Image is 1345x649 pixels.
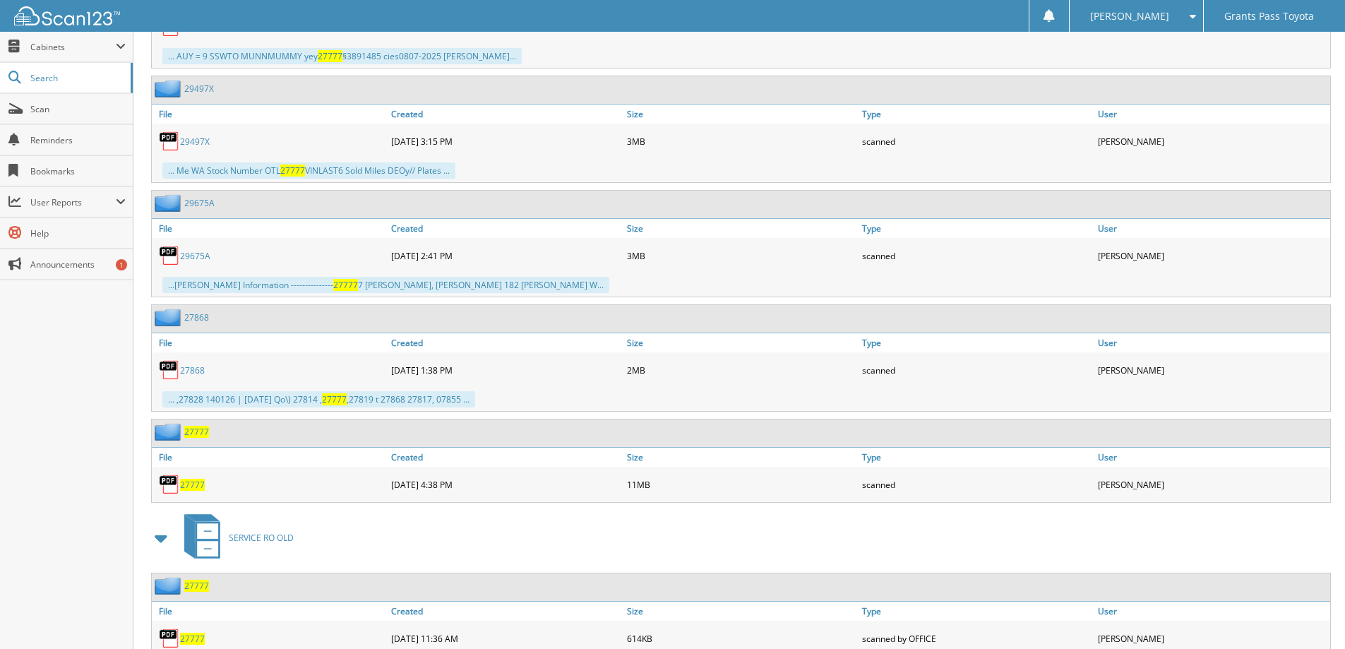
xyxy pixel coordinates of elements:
a: 27777 [180,479,205,491]
img: folder2.png [155,577,184,595]
a: 29675A [184,197,215,209]
div: [PERSON_NAME] [1094,470,1330,499]
a: 29497X [184,83,214,95]
a: 27777 [184,426,209,438]
img: PDF.png [159,628,180,649]
div: 3MB [623,242,859,270]
span: SERVICE RO OLD [229,532,294,544]
span: Cabinets [30,41,116,53]
a: 27777 [184,580,209,592]
img: PDF.png [159,474,180,495]
span: Announcements [30,258,126,270]
a: File [152,219,388,238]
a: File [152,602,388,621]
a: Size [623,105,859,124]
img: folder2.png [155,309,184,326]
a: Type [859,219,1094,238]
div: scanned [859,242,1094,270]
img: PDF.png [159,359,180,381]
a: Created [388,602,623,621]
a: 29675A [180,250,210,262]
div: 1 [116,259,127,270]
a: Size [623,219,859,238]
span: 27777 [322,393,347,405]
div: scanned [859,127,1094,155]
div: 3MB [623,127,859,155]
span: Grants Pass Toyota [1224,12,1314,20]
a: 27868 [180,364,205,376]
span: 27777 [333,279,358,291]
img: scan123-logo-white.svg [14,6,120,25]
span: User Reports [30,196,116,208]
div: scanned [859,356,1094,384]
span: Search [30,72,124,84]
div: [PERSON_NAME] [1094,356,1330,384]
a: User [1094,105,1330,124]
a: User [1094,333,1330,352]
div: [PERSON_NAME] [1094,242,1330,270]
div: ... ,27828 140126 | [DATE] Qo\) 27814 , ,27819 t 27868 27817, 07855 ... [162,391,475,407]
a: File [152,448,388,467]
span: [PERSON_NAME] [1090,12,1169,20]
a: Type [859,333,1094,352]
a: Type [859,105,1094,124]
iframe: Chat Widget [1274,581,1345,649]
div: [PERSON_NAME] [1094,127,1330,155]
a: User [1094,219,1330,238]
a: 29497X [180,136,210,148]
a: 27868 [184,311,209,323]
a: User [1094,448,1330,467]
img: folder2.png [155,423,184,441]
div: scanned [859,470,1094,499]
a: Size [623,333,859,352]
div: 2MB [623,356,859,384]
a: Created [388,448,623,467]
div: ... AUY = 9 SSWTO MUNNMUMMY yey §3891485 cies0807-2025 [PERSON_NAME]... [162,48,522,64]
a: Type [859,448,1094,467]
a: Created [388,333,623,352]
img: folder2.png [155,80,184,97]
a: File [152,105,388,124]
div: 11MB [623,470,859,499]
div: [DATE] 4:38 PM [388,470,623,499]
img: folder2.png [155,194,184,212]
img: PDF.png [159,131,180,152]
a: Size [623,448,859,467]
div: [DATE] 3:15 PM [388,127,623,155]
span: 27777 [280,165,305,177]
span: Bookmarks [30,165,126,177]
a: User [1094,602,1330,621]
a: Type [859,602,1094,621]
div: [DATE] 2:41 PM [388,242,623,270]
a: File [152,333,388,352]
div: ...[PERSON_NAME] Information --------------- 7 [PERSON_NAME], [PERSON_NAME] 182 [PERSON_NAME] W... [162,277,609,293]
span: Scan [30,103,126,115]
a: SERVICE RO OLD [176,510,294,566]
span: Reminders [30,134,126,146]
img: PDF.png [159,245,180,266]
span: 27777 [318,50,342,62]
a: 27777 [180,633,205,645]
div: [DATE] 1:38 PM [388,356,623,384]
div: ... Me WA Stock Number OTL VINLAST6 Sold Miles DEOy// Plates ... [162,162,455,179]
a: Size [623,602,859,621]
a: Created [388,105,623,124]
span: Help [30,227,126,239]
a: Created [388,219,623,238]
